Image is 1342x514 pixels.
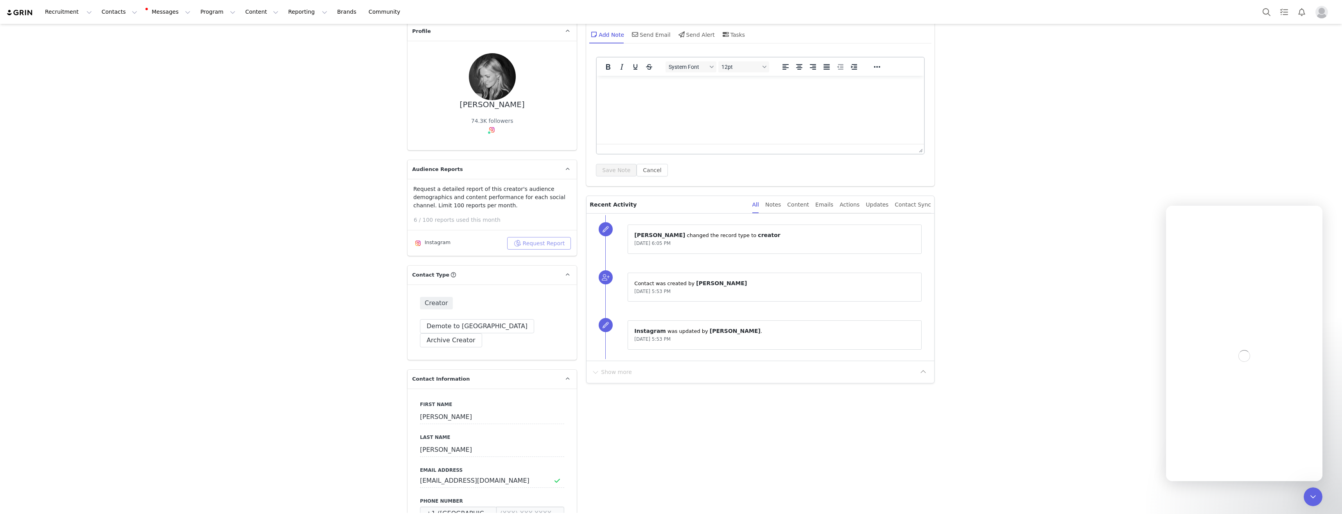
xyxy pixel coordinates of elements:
[634,327,915,335] p: ⁨ ⁩ was updated by ⁨ ⁩.
[629,61,642,72] button: Underline
[413,239,450,248] div: Instagram
[420,333,482,347] button: Archive Creator
[834,61,847,72] button: Decrease indent
[142,3,195,21] button: Messages
[634,336,671,342] span: [DATE] 5:53 PM
[460,100,525,109] div: [PERSON_NAME]
[634,241,671,246] span: [DATE] 6:05 PM
[591,366,632,378] button: Show more
[596,164,637,176] button: Save Note
[489,127,495,133] img: instagram.svg
[630,25,671,44] div: Send Email
[779,61,792,72] button: Align left
[642,61,656,72] button: Strikethrough
[469,53,516,100] img: 76f0803f-3642-44d1-8bb8-9e5b49081b78.jpg
[471,117,513,125] div: 74.3K followers
[634,231,915,239] p: ⁨ ⁩ changed the record type to ⁨ ⁩
[507,237,571,250] button: Request Report
[412,271,449,279] span: Contact Type
[590,196,746,213] p: Recent Activity
[710,328,761,334] span: [PERSON_NAME]
[752,196,759,214] div: All
[240,3,283,21] button: Content
[634,279,915,288] p: Contact was created by ⁨ ⁩
[1315,6,1328,18] img: placeholder-profile.jpg
[634,289,671,294] span: [DATE] 5:53 PM
[806,61,820,72] button: Align right
[97,3,142,21] button: Contacts
[601,61,615,72] button: Bold
[1276,3,1293,21] a: Tasks
[1311,6,1336,18] button: Profile
[364,3,409,21] a: Community
[420,434,564,441] label: Last Name
[721,25,745,44] div: Tasks
[615,61,628,72] button: Italic
[718,61,769,72] button: Font sizes
[412,27,431,35] span: Profile
[420,319,534,333] button: Demote to [GEOGRAPHIC_DATA]
[412,375,470,383] span: Contact Information
[420,474,564,488] input: Email Address
[793,61,806,72] button: Align center
[840,196,859,214] div: Actions
[820,61,833,72] button: Justify
[870,61,884,72] button: Reveal or hide additional toolbar items
[6,9,34,16] img: grin logo
[895,196,931,214] div: Contact Sync
[196,3,240,21] button: Program
[815,196,833,214] div: Emails
[413,185,571,210] p: Request a detailed report of this creator's audience demographics and content performance for eac...
[677,25,715,44] div: Send Alert
[696,280,747,286] span: [PERSON_NAME]
[1304,487,1322,506] iframe: Intercom live chat
[765,196,781,214] div: Notes
[669,64,707,70] span: System Font
[721,64,760,70] span: 12pt
[758,232,780,238] span: creator
[415,240,421,246] img: instagram.svg
[634,232,685,238] span: [PERSON_NAME]
[1258,3,1275,21] button: Search
[420,498,564,505] label: Phone Number
[787,196,809,214] div: Content
[866,196,888,214] div: Updates
[916,144,924,154] div: Press the Up and Down arrow keys to resize the editor.
[1166,206,1322,481] iframe: Intercom live chat
[420,467,564,474] label: Email Address
[847,61,861,72] button: Increase indent
[589,25,624,44] div: Add Note
[414,216,577,224] p: 6 / 100 reports used this month
[420,401,564,408] label: First Name
[283,3,332,21] button: Reporting
[332,3,363,21] a: Brands
[40,3,97,21] button: Recruitment
[1293,3,1310,21] button: Notifications
[634,328,666,334] span: Instagram
[412,165,463,173] span: Audience Reports
[666,61,716,72] button: Fonts
[597,76,924,144] iframe: Rich Text Area
[637,164,667,176] button: Cancel
[420,297,453,309] span: Creator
